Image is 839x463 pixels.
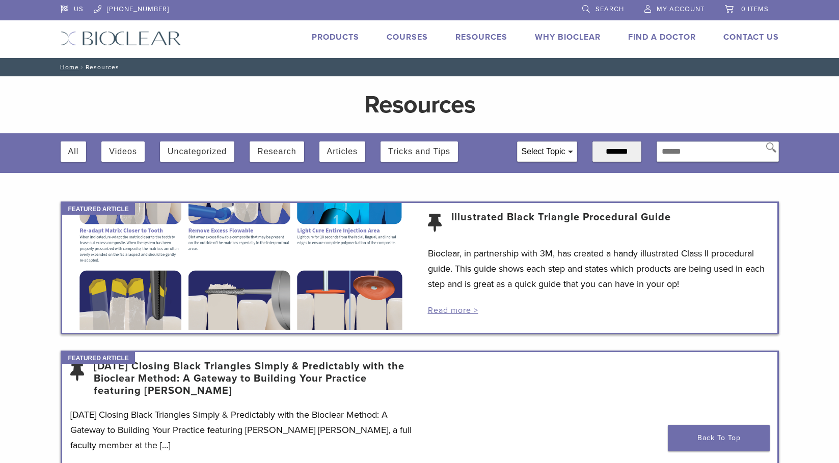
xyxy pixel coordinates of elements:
a: Illustrated Black Triangle Procedural Guide [451,211,671,236]
span: Search [596,5,624,13]
span: 0 items [741,5,769,13]
button: Uncategorized [168,141,227,162]
button: Videos [109,141,137,162]
a: Back To Top [668,425,770,451]
p: Bioclear, in partnership with 3M, has created a handy illustrated Class II procedural guide. This... [428,246,769,292]
a: Find A Doctor [628,32,696,42]
a: Why Bioclear [535,32,601,42]
a: [DATE] Closing Black Triangles Simply & Predictably with the Bioclear Method: A Gateway to Buildi... [94,360,412,397]
a: Products [312,32,359,42]
span: My Account [657,5,705,13]
button: All [68,141,79,162]
button: Research [257,141,296,162]
a: Contact Us [723,32,779,42]
nav: Resources [53,58,787,76]
span: / [79,65,86,70]
a: Resources [455,32,507,42]
a: Read more > [428,305,478,315]
div: Select Topic [518,142,577,161]
a: Home [57,64,79,71]
p: [DATE] Closing Black Triangles Simply & Predictably with the Bioclear Method: A Gateway to Buildi... [70,407,412,453]
a: Courses [387,32,428,42]
button: Articles [327,141,358,162]
button: Tricks and Tips [388,141,450,162]
h1: Resources [183,93,657,117]
img: Bioclear [61,31,181,46]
